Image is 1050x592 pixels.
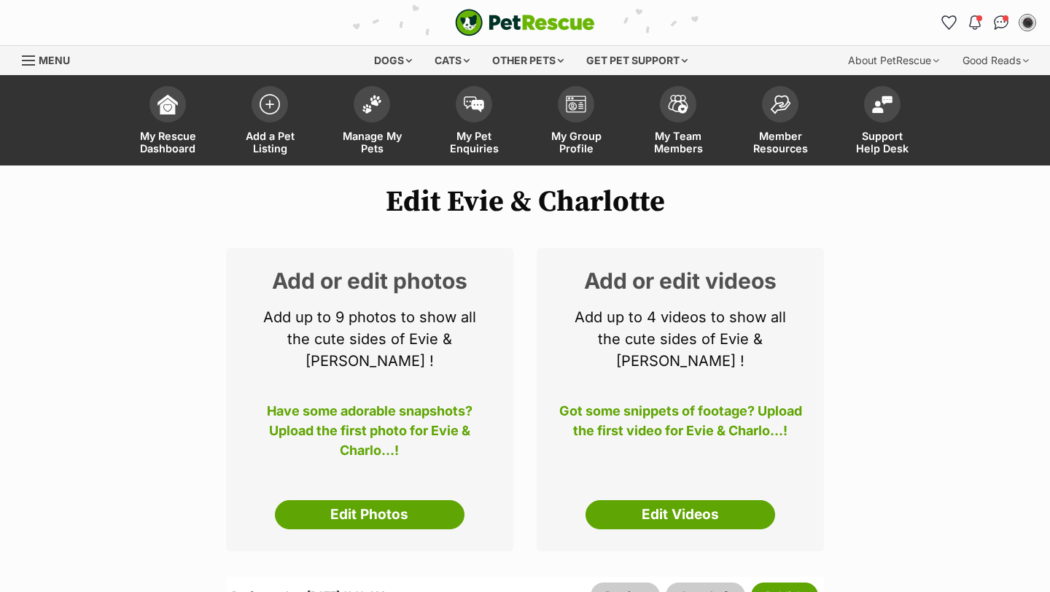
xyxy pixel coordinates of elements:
img: help-desk-icon-fdf02630f3aa405de69fd3d07c3f3aa587a6932b1a1747fa1d2bba05be0121f9.svg [872,96,892,113]
img: dashboard-icon-eb2f2d2d3e046f16d808141f083e7271f6b2e854fb5c12c21221c1fb7104beca.svg [157,94,178,114]
a: PetRescue [455,9,595,36]
a: My Rescue Dashboard [117,79,219,165]
p: Got some snippets of footage? Upload the first video for Evie & Charlo...! [559,401,802,449]
p: Add up to 9 photos to show all the cute sides of Evie & [PERSON_NAME] ! [248,306,491,372]
span: My Group Profile [543,130,609,155]
img: group-profile-icon-3fa3cf56718a62981997c0bc7e787c4b2cf8bcc04b72c1350f741eb67cf2f40e.svg [566,96,586,113]
span: My Rescue Dashboard [135,130,201,155]
a: Conversations [989,11,1013,34]
span: Manage My Pets [339,130,405,155]
img: logo-cat-932fe2b9b8326f06289b0f2fb663e598f794de774fb13d1741a6617ecf9a85b4.svg [455,9,595,36]
img: chat-41dd97257d64d25036548639549fe6c8038ab92f7586957e7f3b1b290dea8141.svg [994,15,1009,30]
div: Get pet support [576,46,698,75]
h2: Add or edit videos [559,270,802,292]
img: add-pet-listing-icon-0afa8454b4691262ce3f59096e99ab1cd57d4a30225e0717b998d2c9b9846f56.svg [260,94,280,114]
h2: Add or edit photos [248,270,491,292]
img: member-resources-icon-8e73f808a243e03378d46382f2149f9095a855e16c252ad45f914b54edf8863c.svg [770,95,790,114]
a: Favourites [937,11,960,34]
div: Cats [424,46,480,75]
span: Menu [39,54,70,66]
a: Manage My Pets [321,79,423,165]
a: My Group Profile [525,79,627,165]
a: Support Help Desk [831,79,933,165]
a: Edit Videos [586,500,775,529]
div: Good Reads [952,46,1039,75]
div: Dogs [364,46,422,75]
img: Lauren O'Grady profile pic [1020,15,1035,30]
a: My Pet Enquiries [423,79,525,165]
div: About PetRescue [838,46,949,75]
span: Add a Pet Listing [237,130,303,155]
a: My Team Members [627,79,729,165]
div: Other pets [482,46,574,75]
img: manage-my-pets-icon-02211641906a0b7f246fdf0571729dbe1e7629f14944591b6c1af311fb30b64b.svg [362,95,382,114]
p: Add up to 4 videos to show all the cute sides of Evie & [PERSON_NAME] ! [559,306,802,372]
span: Support Help Desk [849,130,915,155]
a: Edit Photos [275,500,464,529]
span: Member Resources [747,130,813,155]
button: My account [1016,11,1039,34]
img: team-members-icon-5396bd8760b3fe7c0b43da4ab00e1e3bb1a5d9ba89233759b79545d2d3fc5d0d.svg [668,95,688,114]
span: My Pet Enquiries [441,130,507,155]
img: pet-enquiries-icon-7e3ad2cf08bfb03b45e93fb7055b45f3efa6380592205ae92323e6603595dc1f.svg [464,96,484,112]
span: My Team Members [645,130,711,155]
img: notifications-46538b983faf8c2785f20acdc204bb7945ddae34d4c08c2a6579f10ce5e182be.svg [969,15,981,30]
button: Notifications [963,11,987,34]
p: Have some adorable snapshots? Upload the first photo for Evie & Charlo...! [248,401,491,449]
a: Member Resources [729,79,831,165]
a: Menu [22,46,80,72]
a: Add a Pet Listing [219,79,321,165]
ul: Account quick links [937,11,1039,34]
